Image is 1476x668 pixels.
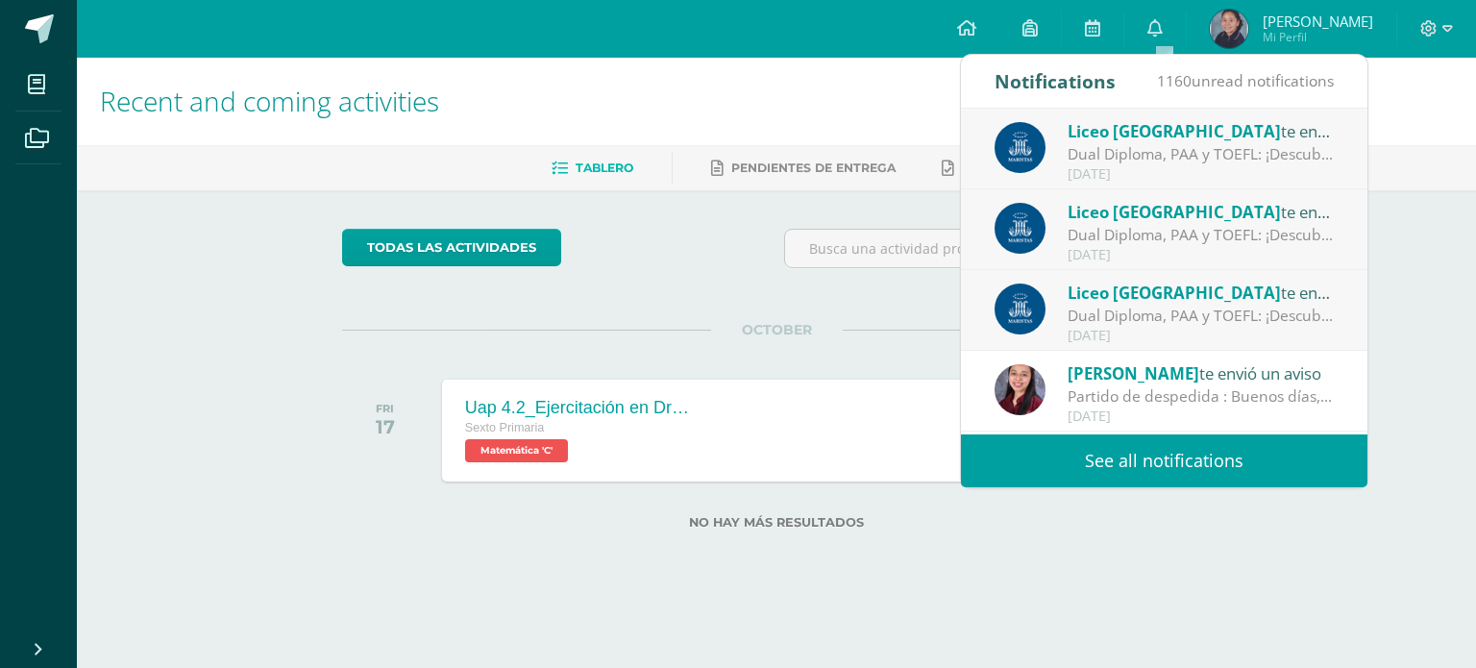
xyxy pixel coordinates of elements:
[1068,224,1335,246] div: Dual Diploma, PAA y TOEFL: ¡Descubre un proyecto educativo innovador para ti y tu familia! Vamos ...
[465,421,545,434] span: Sexto Primaria
[1068,166,1335,183] div: [DATE]
[711,153,896,184] a: Pendientes de entrega
[1068,360,1335,385] div: te envió un aviso
[465,398,696,418] div: Uap 4.2_Ejercitación en Dreambox (Knotion)
[711,321,843,338] span: OCTOBER
[995,284,1045,334] img: b41cd0bd7c5dca2e84b8bd7996f0ae72.png
[995,122,1045,173] img: b41cd0bd7c5dca2e84b8bd7996f0ae72.png
[1068,247,1335,263] div: [DATE]
[1068,385,1335,408] div: Partido de despedida : Buenos días, comparte con entusiasmo el último partido de la primaria. Rec...
[1068,408,1335,425] div: [DATE]
[1263,29,1373,45] span: Mi Perfil
[1068,362,1199,384] span: [PERSON_NAME]
[1068,305,1335,327] div: Dual Diploma, PAA y TOEFL: ¡Descubre un proyecto educativo innovador para ti y tu familia! Vamos ...
[1068,282,1281,304] span: Liceo [GEOGRAPHIC_DATA]
[731,161,896,175] span: Pendientes de entrega
[342,515,1212,530] label: No hay más resultados
[552,153,633,184] a: Tablero
[995,55,1116,108] div: Notifications
[376,402,395,415] div: FRI
[1210,10,1248,48] img: 278aa6f9e34c126a725c5c57f2076c7b.png
[1263,12,1373,31] span: [PERSON_NAME]
[785,230,1211,267] input: Busca una actividad próxima aquí...
[1068,201,1281,223] span: Liceo [GEOGRAPHIC_DATA]
[1068,143,1335,165] div: Dual Diploma, PAA y TOEFL: ¡Descubre un proyecto educativo innovador para ti y tu familia! Vamos ...
[995,364,1045,415] img: 5d3f87f6650fdbda4904ca6dbcf1978c.png
[1068,328,1335,344] div: [DATE]
[1068,280,1335,305] div: te envió un aviso
[576,161,633,175] span: Tablero
[942,153,1047,184] a: Entregadas
[342,229,561,266] a: todas las Actividades
[465,439,568,462] span: Matemática 'C'
[995,203,1045,254] img: b41cd0bd7c5dca2e84b8bd7996f0ae72.png
[1068,199,1335,224] div: te envió un aviso
[1157,70,1334,91] span: unread notifications
[961,434,1367,487] a: See all notifications
[1068,118,1335,143] div: te envió un aviso
[376,415,395,438] div: 17
[100,83,439,119] span: Recent and coming activities
[1068,120,1281,142] span: Liceo [GEOGRAPHIC_DATA]
[1157,70,1192,91] span: 1160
